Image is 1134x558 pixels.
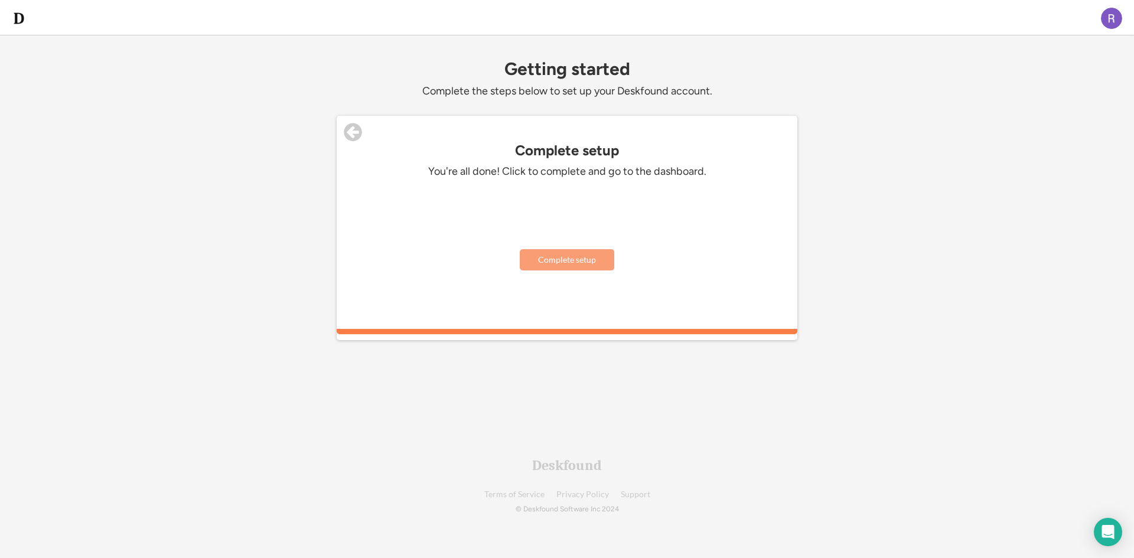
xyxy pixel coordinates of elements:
a: Privacy Policy [556,490,609,499]
img: ACg8ocIxKqLkUIYM5gHK_kSSQ3-1FRQ6ZAsElh_6D0iM3dqapZZScA=s96-c [1101,8,1122,29]
div: You're all done! Click to complete and go to the dashboard. [390,165,744,178]
a: Support [621,490,650,499]
a: Terms of Service [484,490,545,499]
div: Getting started [337,59,797,79]
img: d-whitebg.png [12,11,26,25]
div: Complete the steps below to set up your Deskfound account. [337,84,797,98]
div: Deskfound [532,458,602,472]
div: Open Intercom Messenger [1094,518,1122,546]
button: Complete setup [520,249,614,270]
div: Complete setup [337,142,797,159]
div: 100% [339,329,795,334]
